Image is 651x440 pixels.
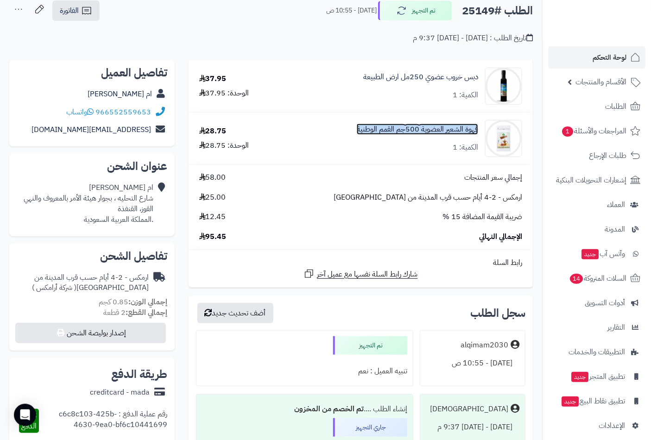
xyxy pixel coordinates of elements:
a: الإعدادات [548,415,645,437]
span: وآتس آب [581,247,625,260]
div: الكمية: 1 [453,142,478,153]
h2: تفاصيل الشحن [17,251,167,262]
span: 12.45 [199,212,226,222]
span: التقارير [607,321,625,334]
div: تنبيه العميل : نعم [202,362,407,380]
a: إشعارات التحويلات البنكية [548,169,645,191]
div: [DEMOGRAPHIC_DATA] [430,404,508,415]
span: الطلبات [605,100,626,113]
button: إصدار بوليصة الشحن [15,323,166,343]
span: الإجمالي النهائي [479,232,522,242]
div: ام [PERSON_NAME] شارع التحليه ، بجوار هيئة الأمر بالمعروف والنهي القوز، القنفذة .المملكة العربية ... [24,182,153,225]
a: العملاء [548,194,645,216]
a: دبس خروب عضوي 250مل ارض الطبيعة [363,72,478,82]
button: تم التجهيز [378,1,452,20]
span: المراجعات والأسئلة [561,125,626,138]
span: المدونة [605,223,625,236]
span: السلات المتروكة [569,272,626,285]
a: وآتس آبجديد [548,243,645,265]
div: creditcard - mada [90,387,150,398]
a: قهوة الشعير العضوية 500جم القمم الوطنية [357,124,478,135]
div: 37.95 [199,74,227,84]
span: الفاتورة [60,5,79,16]
strong: إجمالي القطع: [126,307,167,318]
span: 95.45 [199,232,227,242]
span: 14 [569,273,583,284]
div: الكمية: 1 [453,90,478,101]
a: السلات المتروكة14 [548,267,645,289]
div: Open Intercom Messenger [14,404,36,426]
img: 1736285551-%D9%82%D9%87%D9%88%D8%A9%20%D8%A7%D9%84%D8%B4%D8%B9%D9%8A%D8%B1%20%D8%A7%D9%84%D8%B9%D... [486,120,522,157]
div: alqimam2030 [461,340,508,351]
span: تطبيق المتجر [570,370,625,383]
div: إنشاء الطلب .... [202,400,407,418]
a: المدونة [548,218,645,240]
span: طلبات الإرجاع [589,149,626,162]
a: لوحة التحكم [548,46,645,69]
div: تم التجهيز [333,336,407,355]
a: واتساب [66,107,94,118]
span: 25.00 [199,192,226,203]
a: الطلبات [548,95,645,118]
span: 58.00 [199,172,226,183]
span: الإعدادات [599,419,625,432]
img: logo-2.png [588,7,642,26]
span: إشعارات التحويلات البنكية [556,174,626,187]
span: لوحة التحكم [593,51,626,64]
a: طلبات الإرجاع [548,145,645,167]
div: 28.75 [199,126,227,137]
a: 966552559653 [95,107,151,118]
span: التطبيقات والخدمات [569,346,625,358]
small: [DATE] - 10:55 ص [326,6,377,15]
b: تم الخصم من المخزون [294,403,364,415]
a: تطبيق المتجرجديد [548,365,645,388]
div: الوحدة: 37.95 [199,88,249,99]
a: التطبيقات والخدمات [548,341,645,363]
span: العملاء [607,198,625,211]
div: ارمكس - 2-4 أيام حسب قرب المدينة من [GEOGRAPHIC_DATA] [17,272,149,294]
a: تطبيق نقاط البيعجديد [548,390,645,412]
h2: الطلب #25149 [462,1,533,20]
a: التقارير [548,316,645,339]
span: جديد [562,396,579,407]
div: رابط السلة [192,258,529,268]
div: رقم عملية الدفع : c6c8c103-425b-4630-9ea0-bf6c10441699 [39,409,167,433]
h3: سجل الطلب [470,308,525,319]
div: الوحدة: 28.75 [199,140,249,151]
div: [DATE] - [DATE] 9:37 م [426,418,519,436]
div: جاري التجهيز [333,418,407,437]
a: المراجعات والأسئلة1 [548,120,645,142]
a: ام [PERSON_NAME] [88,88,152,100]
h2: طريقة الدفع [111,369,167,380]
span: ارمكس - 2-4 أيام حسب قرب المدينة من [GEOGRAPHIC_DATA] [334,192,522,203]
span: ضريبة القيمة المضافة 15 % [442,212,522,222]
strong: إجمالي الوزن: [128,296,167,308]
div: تاريخ الطلب : [DATE] - [DATE] 9:37 م [413,33,533,44]
small: 0.85 كجم [99,296,167,308]
small: 2 قطعة [103,307,167,318]
a: [EMAIL_ADDRESS][DOMAIN_NAME] [32,124,151,135]
span: جديد [581,249,599,259]
img: 1685910006-carob_syrup_1-90x90.jpg [486,68,522,105]
a: أدوات التسويق [548,292,645,314]
span: الأقسام والمنتجات [575,75,626,88]
span: أدوات التسويق [585,296,625,309]
button: أضف تحديث جديد [197,303,273,323]
a: شارك رابط السلة نفسها مع عميل آخر [303,268,418,280]
span: تطبيق نقاط البيع [561,395,625,408]
div: [DATE] - 10:55 ص [426,354,519,372]
span: ( شركة أرامكس ) [32,282,76,293]
a: الفاتورة [52,0,100,21]
h2: تفاصيل العميل [17,67,167,78]
span: إجمالي سعر المنتجات [464,172,522,183]
h2: عنوان الشحن [17,161,167,172]
span: شارك رابط السلة نفسها مع عميل آخر [317,269,418,280]
span: جديد [571,372,588,382]
span: 1 [562,126,573,137]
